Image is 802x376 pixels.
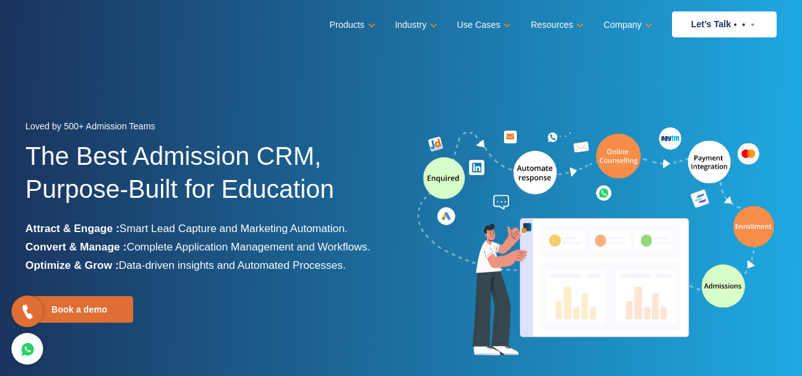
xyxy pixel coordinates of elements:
b: Optimize & Grow : [25,259,119,271]
a: Resources [531,16,581,34]
div: Loved by 500+ Admission Teams [25,117,392,139]
a: Company [604,16,650,34]
h1: The Best Admission CRM, Purpose-Built for Education [25,139,392,219]
a: Products [330,16,373,34]
a: Industry [395,16,435,34]
span: Complete Application Management and Workflows. [127,241,370,253]
b: Attract & Engage : [25,223,119,235]
b: Convert & Manage : [25,241,127,253]
a: Use Cases [457,16,508,34]
a: Let’s Talk [672,11,777,37]
a: Book a demo [25,296,133,323]
img: admission-software-home-page-header [415,124,777,361]
span: Data-driven insights and Automated Processes. [119,259,346,271]
span: Smart Lead Capture and Marketing Automation. [119,223,347,235]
